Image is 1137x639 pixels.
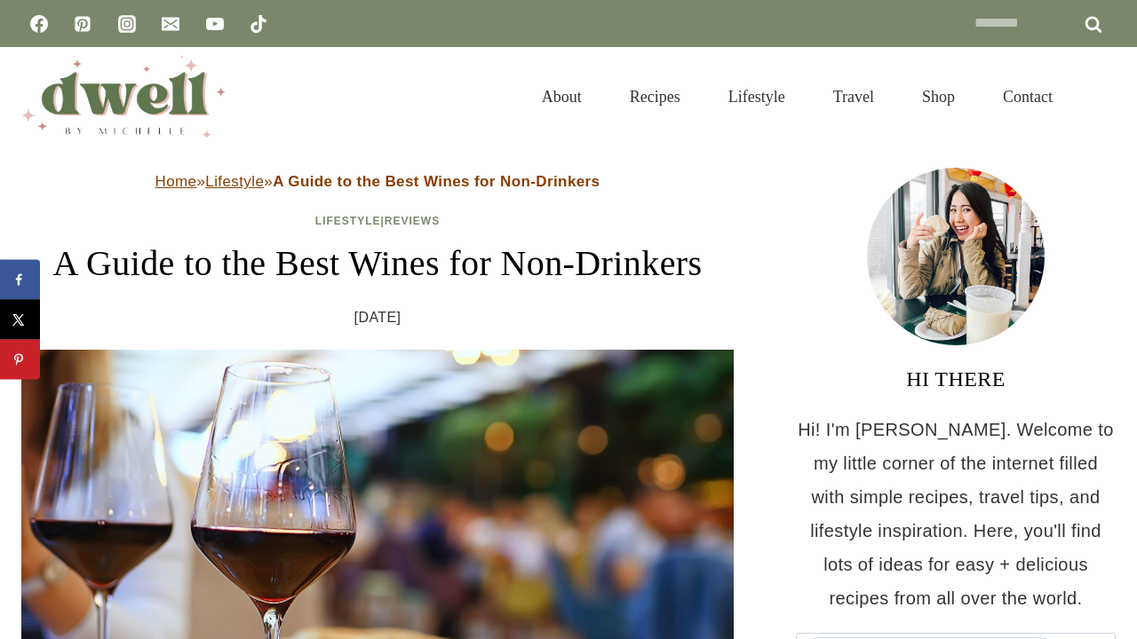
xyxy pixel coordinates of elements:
[385,215,440,227] a: Reviews
[354,304,402,331] time: [DATE]
[21,237,734,290] h1: A Guide to the Best Wines for Non-Drinkers
[197,6,233,42] a: YouTube
[518,66,1077,128] nav: Primary Navigation
[1085,82,1116,112] button: View Search Form
[21,56,226,138] img: DWELL by michelle
[796,363,1116,395] h3: HI THERE
[155,173,197,190] a: Home
[155,173,600,190] span: » »
[153,6,188,42] a: Email
[241,6,276,42] a: TikTok
[109,6,145,42] a: Instagram
[205,173,264,190] a: Lifestyle
[704,66,809,128] a: Lifestyle
[21,6,57,42] a: Facebook
[606,66,704,128] a: Recipes
[315,215,381,227] a: Lifestyle
[809,66,898,128] a: Travel
[273,173,600,190] strong: A Guide to the Best Wines for Non-Drinkers
[898,66,979,128] a: Shop
[796,413,1116,615] p: Hi! I'm [PERSON_NAME]. Welcome to my little corner of the internet filled with simple recipes, tr...
[979,66,1077,128] a: Contact
[65,6,100,42] a: Pinterest
[315,215,440,227] span: |
[518,66,606,128] a: About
